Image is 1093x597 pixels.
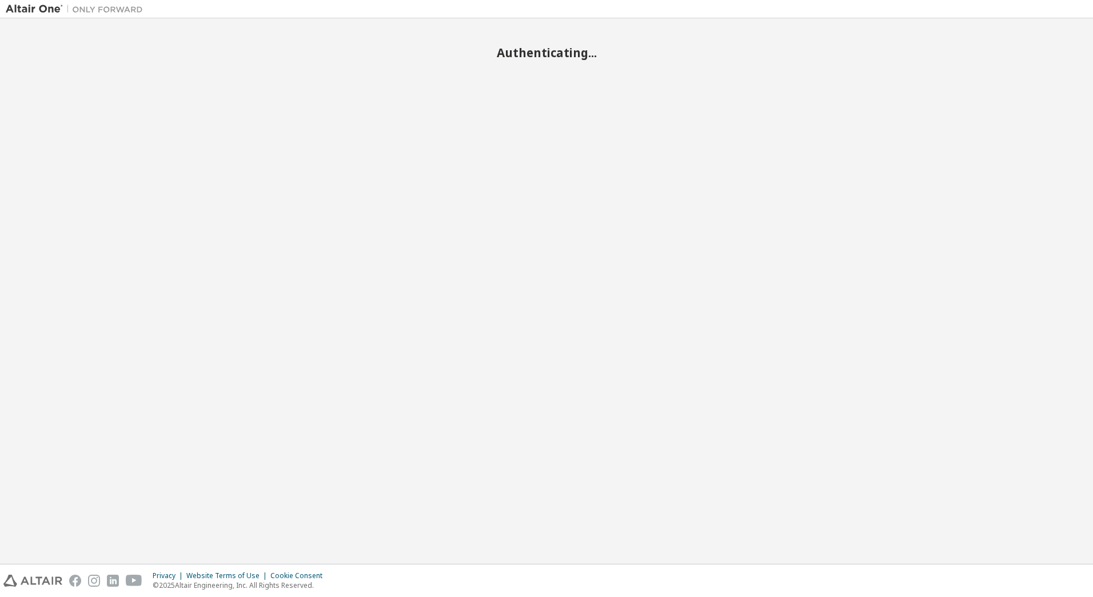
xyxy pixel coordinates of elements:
div: Website Terms of Use [186,571,270,580]
div: Cookie Consent [270,571,329,580]
img: instagram.svg [88,575,100,587]
img: Altair One [6,3,149,15]
p: © 2025 Altair Engineering, Inc. All Rights Reserved. [153,580,329,590]
img: linkedin.svg [107,575,119,587]
h2: Authenticating... [6,45,1087,60]
img: youtube.svg [126,575,142,587]
img: facebook.svg [69,575,81,587]
div: Privacy [153,571,186,580]
img: altair_logo.svg [3,575,62,587]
